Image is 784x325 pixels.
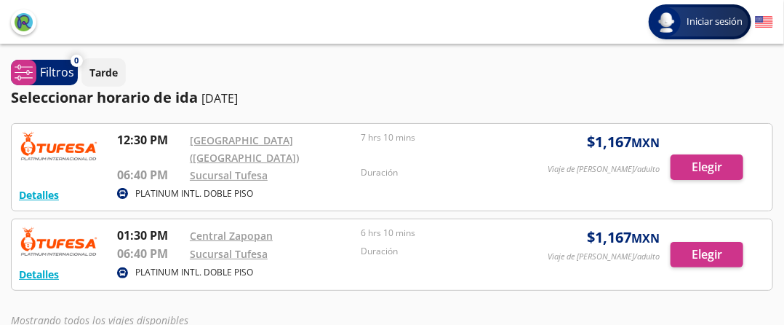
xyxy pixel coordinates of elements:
[40,63,74,81] p: Filtros
[19,267,59,282] button: Detalles
[11,60,78,85] button: 0Filtros
[89,65,118,80] p: Tarde
[201,90,238,107] p: [DATE]
[190,229,273,243] a: Central Zapopan
[81,58,126,87] button: Tarde
[755,13,773,31] button: English
[135,266,253,279] p: PLATINUM INTL. DOBLE PISO
[75,55,79,67] span: 0
[11,9,36,35] button: back
[190,247,268,261] a: Sucursal Tufesa
[135,187,253,200] p: PLATINUM INTL. DOBLE PISO
[19,187,59,203] button: Detalles
[681,15,748,29] span: Iniciar sesión
[190,133,299,165] a: [GEOGRAPHIC_DATA] ([GEOGRAPHIC_DATA])
[190,168,268,182] a: Sucursal Tufesa
[11,87,198,109] p: Seleccionar horario de ida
